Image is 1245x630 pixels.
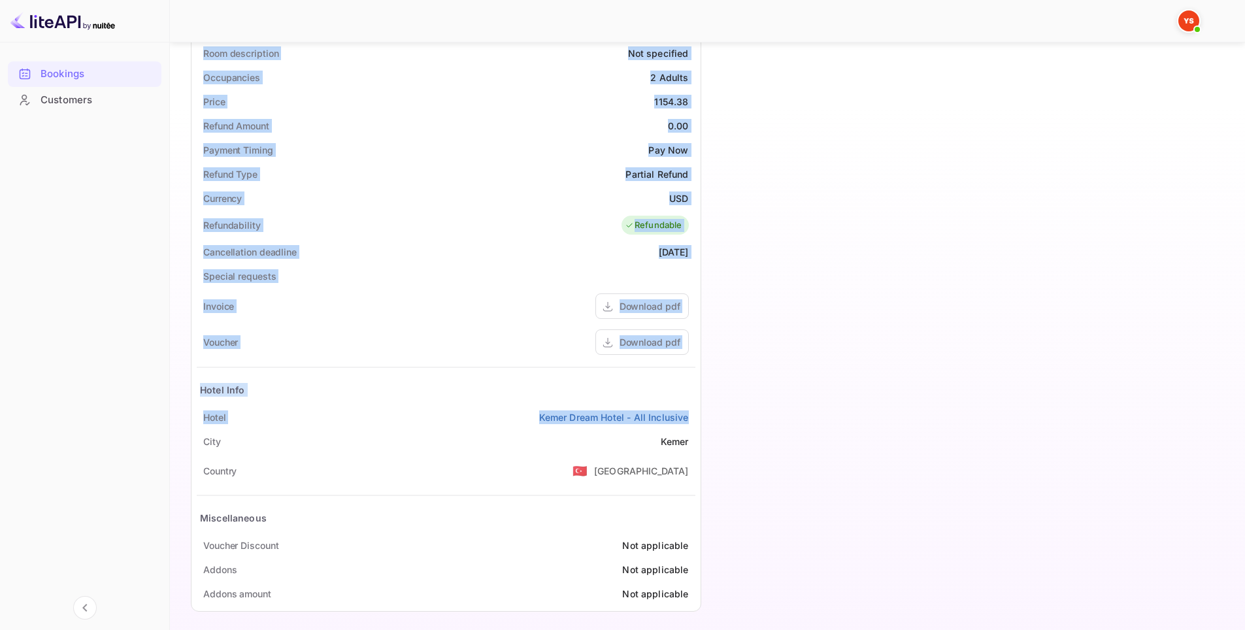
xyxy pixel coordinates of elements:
div: [GEOGRAPHIC_DATA] [594,464,689,478]
div: Refundable [625,219,682,232]
div: Payment Timing [203,143,273,157]
div: Not applicable [622,539,688,552]
div: Not applicable [622,563,688,576]
img: Yandex Support [1178,10,1199,31]
div: Customers [8,88,161,113]
div: City [203,435,221,448]
div: Country [203,464,237,478]
div: Pay Now [648,143,688,157]
div: Occupancies [203,71,260,84]
div: Miscellaneous [200,511,267,525]
div: Addons amount [203,587,271,601]
div: [DATE] [659,245,689,259]
a: Kemer Dream Hotel - All Inclusive [539,410,689,424]
div: 0.00 [668,119,689,133]
a: Customers [8,88,161,112]
div: Price [203,95,225,108]
div: Refundability [203,218,261,232]
a: Bookings [8,61,161,86]
div: Hotel Info [200,383,245,397]
div: Download pdf [620,299,680,313]
div: Not specified [628,46,689,60]
div: USD [669,191,688,205]
div: Customers [41,93,155,108]
div: Refund Amount [203,119,269,133]
div: 1154.38 [654,95,688,108]
div: Refund Type [203,167,257,181]
button: Collapse navigation [73,596,97,620]
div: Voucher Discount [203,539,278,552]
div: 2 Adults [650,71,688,84]
div: Addons [203,563,237,576]
div: Hotel [203,410,226,424]
div: Special requests [203,269,276,283]
div: Not applicable [622,587,688,601]
div: Room description [203,46,278,60]
div: Voucher [203,335,238,349]
div: Partial Refund [625,167,688,181]
div: Currency [203,191,242,205]
div: Invoice [203,299,234,313]
span: United States [573,459,588,482]
div: Download pdf [620,335,680,349]
div: Kemer [661,435,689,448]
img: LiteAPI logo [10,10,115,31]
div: Bookings [41,67,155,82]
div: Cancellation deadline [203,245,297,259]
div: Bookings [8,61,161,87]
